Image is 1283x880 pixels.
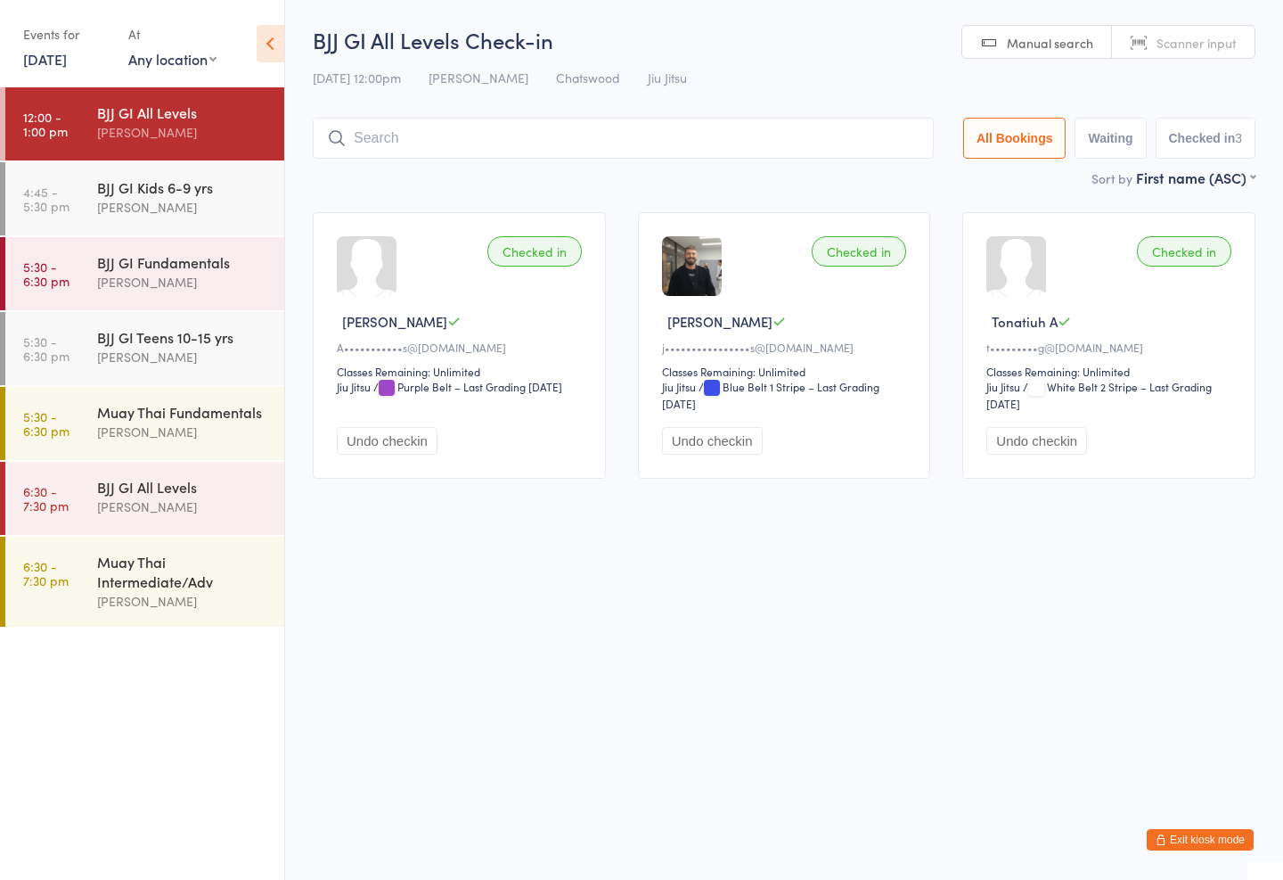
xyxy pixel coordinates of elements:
span: / White Belt 2 Stripe – Last Grading [DATE] [986,379,1212,411]
span: [PERSON_NAME] [429,69,528,86]
h2: BJJ GI All Levels Check-in [313,25,1255,54]
label: Sort by [1091,169,1132,187]
button: Exit kiosk mode [1147,829,1254,851]
div: At [128,20,217,49]
div: Checked in [1137,236,1231,267]
img: image1693891798.png [662,236,722,296]
time: 5:30 - 6:30 pm [23,334,69,363]
button: Undo checkin [986,427,1087,455]
div: BJJ GI All Levels [97,477,269,497]
button: All Bookings [963,118,1066,159]
time: 4:45 - 5:30 pm [23,185,69,213]
a: 5:30 -6:30 pmBJJ GI Fundamentals[PERSON_NAME] [5,237,284,310]
a: 5:30 -6:30 pmBJJ GI Teens 10-15 yrs[PERSON_NAME] [5,312,284,385]
div: [PERSON_NAME] [97,347,269,367]
div: [PERSON_NAME] [97,497,269,517]
time: 6:30 - 7:30 pm [23,559,69,588]
div: [PERSON_NAME] [97,122,269,143]
div: 3 [1235,131,1242,145]
time: 5:30 - 6:30 pm [23,409,69,438]
div: Jiu Jitsu [986,379,1020,394]
button: Waiting [1075,118,1146,159]
span: [PERSON_NAME] [342,312,447,331]
span: Manual search [1007,34,1093,52]
div: BJJ GI Fundamentals [97,252,269,272]
div: BJJ GI Teens 10-15 yrs [97,327,269,347]
time: 12:00 - 1:00 pm [23,110,68,138]
div: Muay Thai Intermediate/Adv [97,552,269,591]
span: / Blue Belt 1 Stripe – Last Grading [DATE] [662,379,879,411]
div: Classes Remaining: Unlimited [662,364,912,379]
div: j••••••••••••••••s@[DOMAIN_NAME] [662,340,912,355]
div: Jiu Jitsu [662,379,696,394]
div: A•••••••••••s@[DOMAIN_NAME] [337,340,587,355]
a: 4:45 -5:30 pmBJJ GI Kids 6-9 yrs[PERSON_NAME] [5,162,284,235]
div: [PERSON_NAME] [97,422,269,442]
div: [PERSON_NAME] [97,272,269,292]
button: Checked in3 [1156,118,1256,159]
time: 6:30 - 7:30 pm [23,484,69,513]
span: [DATE] 12:00pm [313,69,401,86]
div: Classes Remaining: Unlimited [986,364,1237,379]
div: BJJ GI Kids 6-9 yrs [97,177,269,197]
div: Muay Thai Fundamentals [97,402,269,422]
input: Search [313,118,934,159]
div: [PERSON_NAME] [97,197,269,218]
span: / Purple Belt – Last Grading [DATE] [373,379,562,394]
button: Undo checkin [337,427,437,455]
a: 6:30 -7:30 pmMuay Thai Intermediate/Adv[PERSON_NAME] [5,537,284,627]
div: Events for [23,20,110,49]
span: Scanner input [1156,34,1237,52]
span: Tonatiuh A [992,312,1058,331]
div: Checked in [487,236,582,267]
div: [PERSON_NAME] [97,591,269,612]
a: 6:30 -7:30 pmBJJ GI All Levels[PERSON_NAME] [5,462,284,535]
a: [DATE] [23,49,67,69]
div: t•••••••••g@[DOMAIN_NAME] [986,340,1237,355]
div: Jiu Jitsu [337,379,371,394]
div: Classes Remaining: Unlimited [337,364,587,379]
div: Any location [128,49,217,69]
div: BJJ GI All Levels [97,103,269,122]
div: First name (ASC) [1136,168,1255,187]
time: 5:30 - 6:30 pm [23,259,69,288]
span: Jiu Jitsu [648,69,687,86]
div: Checked in [812,236,906,267]
span: Chatswood [556,69,620,86]
a: 12:00 -1:00 pmBJJ GI All Levels[PERSON_NAME] [5,87,284,160]
a: 5:30 -6:30 pmMuay Thai Fundamentals[PERSON_NAME] [5,387,284,460]
span: [PERSON_NAME] [667,312,772,331]
button: Undo checkin [662,427,763,455]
